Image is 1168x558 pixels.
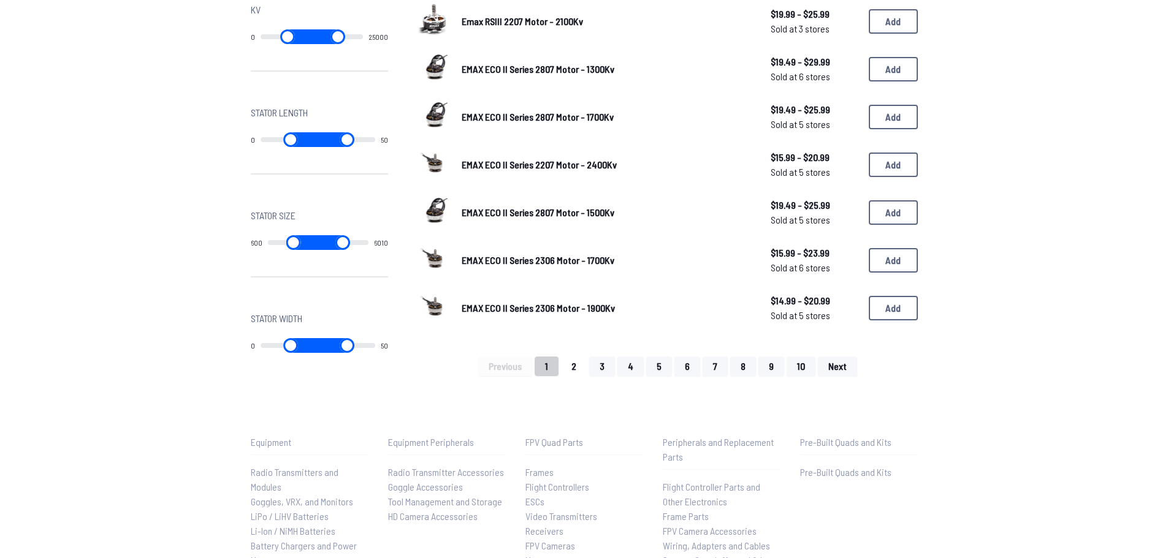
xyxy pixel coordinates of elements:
[525,525,563,537] span: Receivers
[800,435,918,450] p: Pre-Built Quads and Kits
[251,208,296,223] span: Stator Size
[771,213,859,227] span: Sold at 5 stores
[251,2,261,17] span: Kv
[869,9,918,34] button: Add
[771,165,859,179] span: Sold at 5 stores
[251,238,262,247] output: 600
[525,538,643,553] a: FPV Cameras
[525,481,589,492] span: Flight Controllers
[663,510,709,522] span: Frame Parts
[388,466,504,478] span: Radio Transmitter Accessories
[462,15,583,27] span: Emax RSIII 2207 Motor - 2100Kv
[418,194,452,228] img: image
[525,524,643,538] a: Receivers
[374,238,388,247] output: 6010
[462,254,614,266] span: EMAX ECO II Series 2306 Motor - 1700Kv
[462,301,751,315] a: EMAX ECO II Series 2306 Motor - 1900Kv
[663,435,781,464] p: Peripherals and Replacement Parts
[251,510,329,522] span: LiPo / LiHV Batteries
[251,105,308,120] span: Stator Length
[771,308,859,323] span: Sold at 5 stores
[418,289,452,323] img: image
[462,302,615,314] span: EMAX ECO II Series 2306 Motor - 1900Kv
[251,32,255,42] output: 0
[388,510,478,522] span: HD Camera Accessories
[525,510,597,522] span: Video Transmitters
[388,435,506,450] p: Equipment Peripherals
[381,135,388,145] output: 50
[869,153,918,177] button: Add
[771,7,859,21] span: $19.99 - $25.99
[771,117,859,132] span: Sold at 5 stores
[462,253,751,268] a: EMAX ECO II Series 2306 Motor - 1700Kv
[251,496,353,507] span: Goggles, VRX, and Monitors
[525,509,643,524] a: Video Transmitters
[561,356,587,376] button: 2
[388,494,506,509] a: Tool Management and Storage
[462,157,751,172] a: EMAX ECO II Series 2207 Motor - 2400Kv
[869,105,918,129] button: Add
[381,341,388,350] output: 50
[418,194,452,232] a: image
[462,206,614,218] span: EMAX ECO II Series 2807 Motor - 1500Kv
[462,62,751,77] a: EMAX ECO II Series 2807 Motor - 1300Kv
[525,496,544,507] span: ESCs
[251,341,255,350] output: 0
[730,356,756,376] button: 8
[869,296,918,320] button: Add
[462,159,617,170] span: EMAX ECO II Series 2207 Motor - 2400Kv
[663,525,757,537] span: FPV Camera Accessories
[828,361,847,371] span: Next
[251,135,255,145] output: 0
[663,524,781,538] a: FPV Camera Accessories
[646,356,672,376] button: 5
[674,356,700,376] button: 6
[771,150,859,165] span: $15.99 - $20.99
[462,63,614,75] span: EMAX ECO II Series 2807 Motor - 1300Kv
[418,241,452,276] img: image
[869,248,918,273] button: Add
[771,55,859,69] span: $19.49 - $29.99
[818,356,857,376] button: Next
[368,32,388,42] output: 25000
[251,509,368,524] a: LiPo / LiHV Batteries
[589,356,615,376] button: 3
[418,2,452,37] img: image
[388,496,502,507] span: Tool Management and Storage
[771,21,859,36] span: Sold at 3 stores
[251,494,368,509] a: Goggles, VRX, and Monitors
[771,246,859,260] span: $15.99 - $23.99
[418,98,452,136] a: image
[462,205,751,220] a: EMAX ECO II Series 2807 Motor - 1500Kv
[251,435,368,450] p: Equipment
[771,260,859,275] span: Sold at 6 stores
[462,110,751,124] a: EMAX ECO II Series 2807 Motor - 1700Kv
[418,289,452,327] a: image
[800,465,918,480] a: Pre-Built Quads and Kits
[525,435,643,450] p: FPV Quad Parts
[418,146,452,184] a: image
[388,480,506,494] a: Goggle Accessories
[418,2,452,40] a: image
[388,465,506,480] a: Radio Transmitter Accessories
[418,241,452,279] a: image
[617,356,644,376] button: 4
[251,524,368,538] a: Li-Ion / NiMH Batteries
[663,509,781,524] a: Frame Parts
[663,540,770,551] span: Wiring, Adapters and Cables
[663,538,781,553] a: Wiring, Adapters and Cables
[462,111,614,123] span: EMAX ECO II Series 2807 Motor - 1700Kv
[418,50,452,85] img: image
[525,466,554,478] span: Frames
[663,481,760,507] span: Flight Controller Parts and Other Electronics
[758,356,784,376] button: 9
[787,356,815,376] button: 10
[771,69,859,84] span: Sold at 6 stores
[525,480,643,494] a: Flight Controllers
[525,494,643,509] a: ESCs
[869,200,918,225] button: Add
[800,466,891,478] span: Pre-Built Quads and Kits
[869,57,918,81] button: Add
[418,146,452,180] img: image
[525,465,643,480] a: Frames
